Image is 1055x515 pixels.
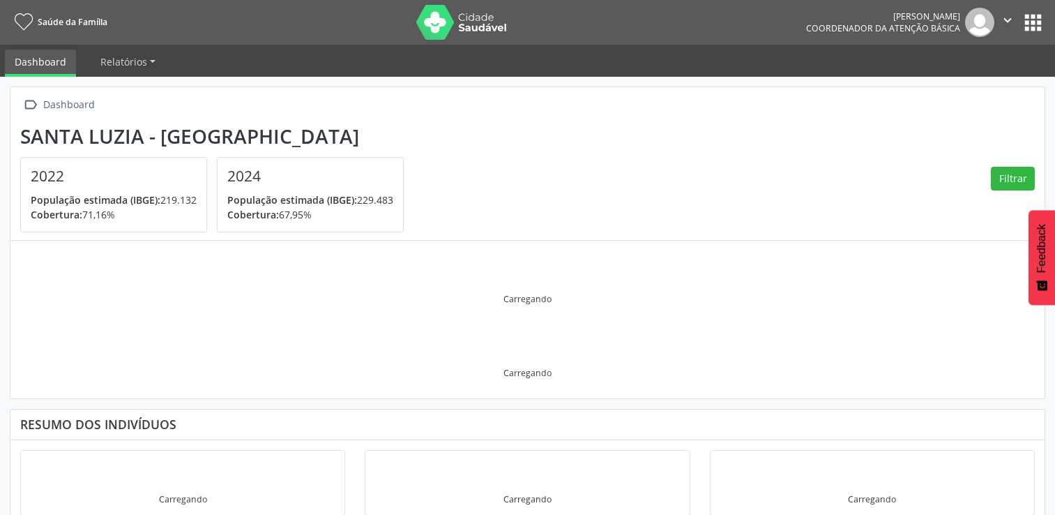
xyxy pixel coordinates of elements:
button: apps [1021,10,1045,35]
span: Saúde da Família [38,16,107,28]
div: Resumo dos indivíduos [20,417,1035,432]
div: Dashboard [40,95,97,115]
span: Relatórios [100,55,147,68]
span: Cobertura: [227,208,279,221]
button: Filtrar [991,167,1035,191]
div: Santa Luzia - [GEOGRAPHIC_DATA] [20,125,413,148]
button: Feedback - Mostrar pesquisa [1029,210,1055,305]
p: 67,95% [227,207,393,222]
div: Carregando [848,493,896,505]
div: [PERSON_NAME] [806,10,960,22]
p: 219.132 [31,193,197,207]
p: 229.483 [227,193,393,207]
h4: 2024 [227,167,393,185]
p: 71,16% [31,207,197,222]
i:  [1000,13,1015,28]
span: População estimada (IBGE): [31,193,160,207]
span: Coordenador da Atenção Básica [806,22,960,34]
h4: 2022 [31,167,197,185]
span: Feedback [1035,224,1048,273]
img: img [965,8,994,37]
span: Cobertura: [31,208,82,221]
a:  Dashboard [20,95,97,115]
a: Relatórios [91,50,165,74]
a: Dashboard [5,50,76,77]
div: Carregando [503,493,552,505]
div: Carregando [503,293,552,305]
button:  [994,8,1021,37]
span: População estimada (IBGE): [227,193,357,207]
i:  [20,95,40,115]
a: Saúde da Família [10,10,107,33]
div: Carregando [503,367,552,379]
div: Carregando [159,493,207,505]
